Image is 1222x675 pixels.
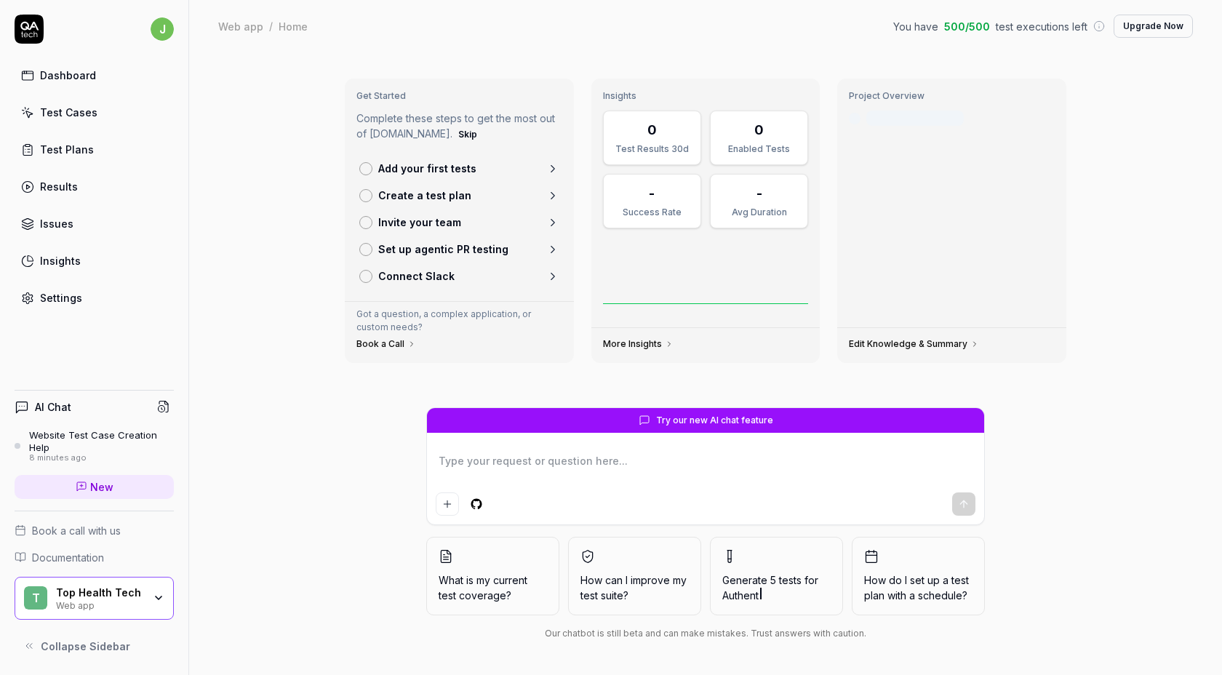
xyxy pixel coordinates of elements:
[24,586,47,610] span: T
[647,120,657,140] div: 0
[864,572,973,603] span: How do I set up a test plan with a schedule?
[754,120,764,140] div: 0
[426,627,985,640] div: Our chatbot is still beta and can make mistakes. Trust answers with caution.
[378,268,455,284] p: Connect Slack
[29,429,174,453] div: Website Test Case Creation Help
[580,572,689,603] span: How can I improve my test suite?
[269,19,273,33] div: /
[354,263,565,289] a: Connect Slack
[849,90,1055,102] h3: Project Overview
[15,631,174,660] button: Collapse Sidebar
[15,284,174,312] a: Settings
[40,105,97,120] div: Test Cases
[378,241,508,257] p: Set up agentic PR testing
[356,308,562,334] p: Got a question, a complex application, or custom needs?
[426,537,559,615] button: What is my current test coverage?
[722,589,759,602] span: Authent
[354,182,565,209] a: Create a test plan
[40,179,78,194] div: Results
[15,172,174,201] a: Results
[15,61,174,89] a: Dashboard
[1114,15,1193,38] button: Upgrade Now
[15,577,174,620] button: TTop Health TechWeb app
[35,399,71,415] h4: AI Chat
[40,290,82,305] div: Settings
[15,475,174,499] a: New
[29,453,174,463] div: 8 minutes ago
[40,253,81,268] div: Insights
[756,183,762,203] div: -
[603,338,674,350] a: More Insights
[568,537,701,615] button: How can I improve my test suite?
[436,492,459,516] button: Add attachment
[356,90,562,102] h3: Get Started
[996,19,1087,34] span: test executions left
[41,639,130,654] span: Collapse Sidebar
[90,479,113,495] span: New
[15,429,174,463] a: Website Test Case Creation Help8 minutes ago
[719,143,799,156] div: Enabled Tests
[218,19,263,33] div: Web app
[40,68,96,83] div: Dashboard
[15,98,174,127] a: Test Cases
[603,90,809,102] h3: Insights
[151,15,174,44] button: j
[356,111,562,143] p: Complete these steps to get the most out of [DOMAIN_NAME].
[354,236,565,263] a: Set up agentic PR testing
[656,414,773,427] span: Try our new AI chat feature
[649,183,655,203] div: -
[944,19,990,34] span: 500 / 500
[15,523,174,538] a: Book a call with us
[15,135,174,164] a: Test Plans
[356,338,416,350] a: Book a Call
[56,599,143,610] div: Web app
[455,126,480,143] button: Skip
[866,111,964,126] div: Last crawled [DATE]
[354,209,565,236] a: Invite your team
[722,572,831,603] span: Generate 5 tests for
[378,161,476,176] p: Add your first tests
[354,155,565,182] a: Add your first tests
[56,586,143,599] div: Top Health Tech
[15,550,174,565] a: Documentation
[849,338,979,350] a: Edit Knowledge & Summary
[279,19,308,33] div: Home
[15,247,174,275] a: Insights
[378,188,471,203] p: Create a test plan
[15,209,174,238] a: Issues
[40,216,73,231] div: Issues
[612,206,692,219] div: Success Rate
[40,142,94,157] div: Test Plans
[852,537,985,615] button: How do I set up a test plan with a schedule?
[710,537,843,615] button: Generate 5 tests forAuthent
[378,215,461,230] p: Invite your team
[893,19,938,34] span: You have
[32,550,104,565] span: Documentation
[612,143,692,156] div: Test Results 30d
[439,572,547,603] span: What is my current test coverage?
[719,206,799,219] div: Avg Duration
[32,523,121,538] span: Book a call with us
[151,17,174,41] span: j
